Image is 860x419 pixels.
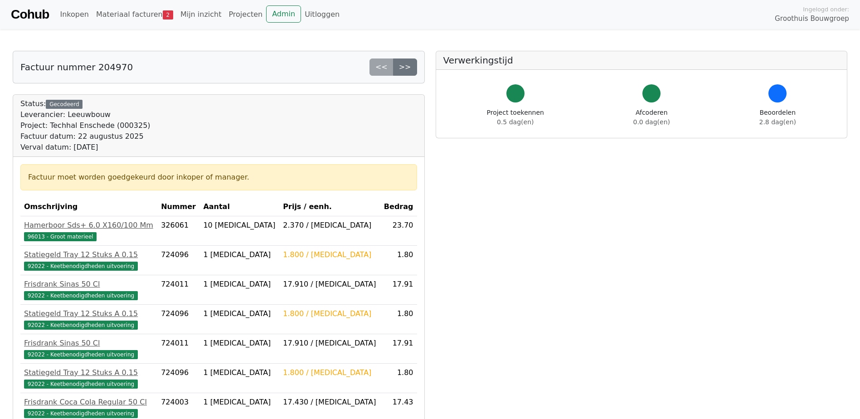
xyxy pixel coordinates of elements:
[24,397,154,408] div: Frisdrank Coca Cola Regular 50 Cl
[177,5,225,24] a: Mijn inzicht
[203,338,276,349] div: 1 [MEDICAL_DATA]
[283,308,376,319] div: 1.800 / [MEDICAL_DATA]
[24,279,154,290] div: Frisdrank Sinas 50 Cl
[199,198,279,216] th: Aantal
[279,198,380,216] th: Prijs / eenh.
[24,367,154,378] div: Statiegeld Tray 12 Stuks A 0.15
[633,118,670,126] span: 0.0 dag(en)
[157,216,199,246] td: 326061
[24,321,138,330] span: 92022 - Keetbenodigdheden uitvoering
[20,131,151,142] div: Factuur datum: 22 augustus 2025
[157,305,199,334] td: 724096
[24,262,138,271] span: 92022 - Keetbenodigdheden uitvoering
[759,108,796,127] div: Beoordelen
[24,249,154,271] a: Statiegeld Tray 12 Stuks A 0.1592022 - Keetbenodigdheden uitvoering
[283,249,376,260] div: 1.800 / [MEDICAL_DATA]
[20,142,151,153] div: Verval datum: [DATE]
[283,397,376,408] div: 17.430 / [MEDICAL_DATA]
[203,367,276,378] div: 1 [MEDICAL_DATA]
[24,220,154,231] div: Hamerboor Sds+ 6.0 X160/100 Mm
[157,334,199,364] td: 724011
[46,100,83,109] div: Gecodeerd
[759,118,796,126] span: 2.8 dag(en)
[20,198,157,216] th: Omschrijving
[380,246,417,275] td: 1.80
[380,216,417,246] td: 23.70
[266,5,301,23] a: Admin
[24,308,154,319] div: Statiegeld Tray 12 Stuks A 0.15
[24,279,154,301] a: Frisdrank Sinas 50 Cl92022 - Keetbenodigdheden uitvoering
[157,198,199,216] th: Nummer
[803,5,849,14] span: Ingelogd onder:
[24,291,138,300] span: 92022 - Keetbenodigdheden uitvoering
[20,109,151,120] div: Leverancier: Leeuwbouw
[633,108,670,127] div: Afcoderen
[24,249,154,260] div: Statiegeld Tray 12 Stuks A 0.15
[20,98,151,153] div: Status:
[24,220,154,242] a: Hamerboor Sds+ 6.0 X160/100 Mm96013 - Groot materieel
[24,397,154,419] a: Frisdrank Coca Cola Regular 50 Cl92022 - Keetbenodigdheden uitvoering
[301,5,343,24] a: Uitloggen
[283,367,376,378] div: 1.800 / [MEDICAL_DATA]
[56,5,92,24] a: Inkopen
[380,198,417,216] th: Bedrag
[380,305,417,334] td: 1.80
[283,279,376,290] div: 17.910 / [MEDICAL_DATA]
[497,118,534,126] span: 0.5 dag(en)
[163,10,173,19] span: 2
[393,58,417,76] a: >>
[487,108,544,127] div: Project toekennen
[203,279,276,290] div: 1 [MEDICAL_DATA]
[225,5,266,24] a: Projecten
[157,364,199,393] td: 724096
[443,55,840,66] h5: Verwerkingstijd
[24,308,154,330] a: Statiegeld Tray 12 Stuks A 0.1592022 - Keetbenodigdheden uitvoering
[20,62,133,73] h5: Factuur nummer 204970
[24,232,97,241] span: 96013 - Groot materieel
[283,220,376,231] div: 2.370 / [MEDICAL_DATA]
[24,409,138,418] span: 92022 - Keetbenodigdheden uitvoering
[157,246,199,275] td: 724096
[20,120,151,131] div: Project: Techhal Enschede (000325)
[28,172,409,183] div: Factuur moet worden goedgekeurd door inkoper of manager.
[203,397,276,408] div: 1 [MEDICAL_DATA]
[24,338,154,349] div: Frisdrank Sinas 50 Cl
[157,275,199,305] td: 724011
[775,14,849,24] span: Groothuis Bouwgroep
[24,367,154,389] a: Statiegeld Tray 12 Stuks A 0.1592022 - Keetbenodigdheden uitvoering
[203,220,276,231] div: 10 [MEDICAL_DATA]
[24,350,138,359] span: 92022 - Keetbenodigdheden uitvoering
[203,308,276,319] div: 1 [MEDICAL_DATA]
[380,334,417,364] td: 17.91
[380,364,417,393] td: 1.80
[92,5,177,24] a: Materiaal facturen2
[380,275,417,305] td: 17.91
[11,4,49,25] a: Cohub
[24,338,154,360] a: Frisdrank Sinas 50 Cl92022 - Keetbenodigdheden uitvoering
[283,338,376,349] div: 17.910 / [MEDICAL_DATA]
[203,249,276,260] div: 1 [MEDICAL_DATA]
[24,380,138,389] span: 92022 - Keetbenodigdheden uitvoering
